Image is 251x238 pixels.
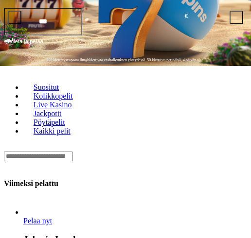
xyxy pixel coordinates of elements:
[4,75,247,143] nav: Lobby
[23,217,52,225] span: Pelaa nyt
[23,217,52,225] a: Joker's Jewels
[12,36,15,42] span: €
[30,92,77,100] span: Kolikkopelit
[4,152,73,161] input: Search
[30,101,76,109] span: Live Kasino
[4,179,58,188] h3: Viimeksi pelattu
[4,66,247,170] header: Lobby
[4,37,247,53] button: Talleta ja pelaa
[30,118,69,126] span: Pöytäpelit
[230,11,243,24] button: plus icon
[23,98,82,112] a: Live Kasino
[185,12,188,21] span: €
[30,83,63,91] span: Suositut
[7,37,43,53] span: Talleta ja pelaa
[23,80,69,95] a: Suositut
[23,89,83,103] a: Kolikkopelit
[23,106,72,121] a: Jackpotit
[8,11,21,24] button: minus icon
[30,127,74,135] span: Kaikki pelit
[30,109,66,118] span: Jackpotit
